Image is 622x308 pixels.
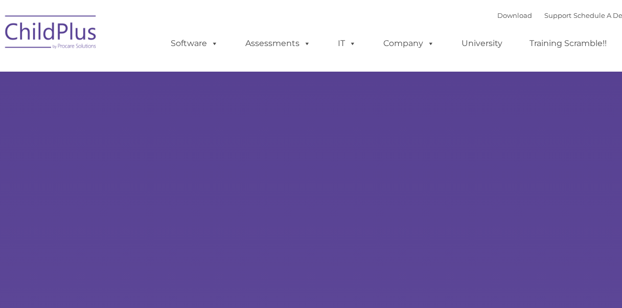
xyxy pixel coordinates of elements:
[373,33,445,54] a: Company
[497,11,532,19] a: Download
[451,33,513,54] a: University
[328,33,366,54] a: IT
[519,33,617,54] a: Training Scramble!!
[235,33,321,54] a: Assessments
[544,11,571,19] a: Support
[160,33,228,54] a: Software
